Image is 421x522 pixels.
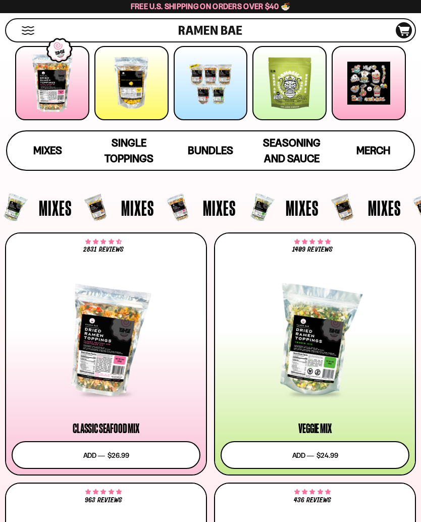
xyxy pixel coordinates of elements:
[104,136,153,165] span: Single Toppings
[121,197,154,218] span: Mixes
[298,422,331,435] div: Veggie Mix
[85,497,122,504] span: 963 reviews
[5,232,207,476] a: 4.68 stars 2831 reviews Classic Seafood Mix Add ― $26.99
[85,240,121,244] span: 4.68 stars
[170,131,251,170] a: Bundles
[88,131,170,170] a: Single Toppings
[33,144,62,157] span: Mixes
[221,441,409,469] button: Add ― $24.99
[263,136,321,165] span: Seasoning and Sauce
[251,131,333,170] a: Seasoning and Sauce
[188,144,233,157] span: Bundles
[368,197,401,218] span: Mixes
[73,422,139,435] div: Classic Seafood Mix
[294,497,331,504] span: 436 reviews
[21,26,35,35] button: Mobile Menu Trigger
[131,2,291,11] span: Free U.S. Shipping on Orders over $40 🍜
[356,144,390,157] span: Merch
[214,232,416,476] a: 4.76 stars 1409 reviews Veggie Mix Add ― $24.99
[294,240,330,244] span: 4.76 stars
[292,246,332,253] span: 1409 reviews
[333,131,414,170] a: Merch
[294,490,330,494] span: 4.76 stars
[7,131,88,170] a: Mixes
[85,490,121,494] span: 4.75 stars
[286,197,319,218] span: Mixes
[39,197,72,218] span: Mixes
[12,441,200,469] button: Add ― $26.99
[83,246,124,253] span: 2831 reviews
[203,197,236,218] span: Mixes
